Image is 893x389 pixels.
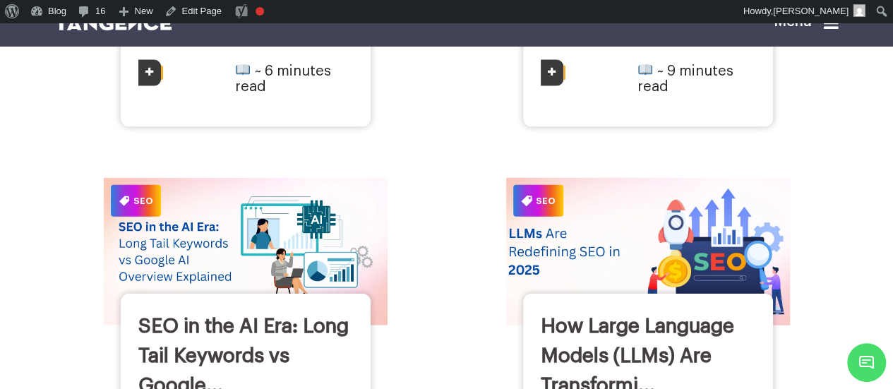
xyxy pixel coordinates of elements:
[847,343,886,382] span: Chat Widget
[254,64,260,78] span: ~
[773,6,849,16] span: [PERSON_NAME]
[236,63,250,77] img: 📖
[264,64,272,78] span: 6
[256,7,264,16] div: Focus keyphrase not set
[657,64,663,78] span: ~
[637,64,733,94] span: minutes read
[55,15,172,30] img: logo SVG
[521,196,532,206] img: Category Icon
[104,178,388,325] img: SEO in the AI Era: Long Tail Keywords vs Google AI Overview Explained
[666,64,675,78] span: 9
[491,171,803,333] img: How Large Language Models (LLMs) Are Transforming SEO in 2025
[513,185,563,217] span: SEO
[119,196,129,206] img: Category Icon
[235,64,331,94] span: minutes read
[638,63,652,77] img: 📖
[111,185,161,217] span: SEO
